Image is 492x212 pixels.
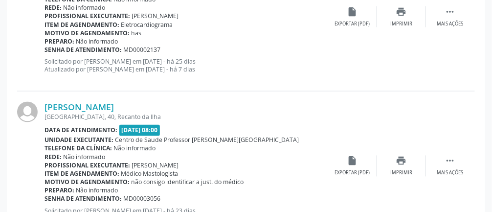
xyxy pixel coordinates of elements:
[437,170,464,177] div: Mais ações
[121,21,173,29] span: Eletrocardiograma
[437,21,464,27] div: Mais ações
[124,46,161,54] span: MD00002137
[45,57,328,74] p: Solicitado por [PERSON_NAME] em [DATE] - há 25 dias Atualizado por [PERSON_NAME] em [DATE] - há 7...
[45,126,117,135] b: Data de atendimento:
[115,136,299,144] span: Centro de Saude Professor [PERSON_NAME][GEOGRAPHIC_DATA]
[45,46,122,54] b: Senha de atendimento:
[390,170,412,177] div: Imprimir
[396,6,407,17] i: print
[64,153,106,162] span: Não informado
[347,6,358,17] i: insert_drive_file
[17,102,38,122] img: img
[45,12,130,20] b: Profissional executante:
[445,6,456,17] i: 
[119,125,160,136] span: [DATE] 08:00
[124,195,161,203] span: MD00003056
[45,29,130,37] b: Motivo de agendamento:
[64,3,106,12] span: Não informado
[76,187,118,195] span: Não informado
[45,170,119,178] b: Item de agendamento:
[45,113,328,121] div: [GEOGRAPHIC_DATA], 40, Recanto da Ilha
[45,21,119,29] b: Item de agendamento:
[45,178,130,187] b: Motivo de agendamento:
[390,21,412,27] div: Imprimir
[347,156,358,166] i: insert_drive_file
[396,156,407,166] i: print
[45,162,130,170] b: Profissional executante:
[114,144,156,153] span: Não informado
[335,21,370,27] div: Exportar (PDF)
[132,162,179,170] span: [PERSON_NAME]
[132,29,142,37] span: has
[45,37,74,46] b: Preparo:
[121,170,179,178] span: Médico Mastologista
[335,170,370,177] div: Exportar (PDF)
[132,178,244,187] span: não consigo identificar a just. do médico
[45,195,122,203] b: Senha de atendimento:
[76,37,118,46] span: Não informado
[45,153,62,162] b: Rede:
[445,156,456,166] i: 
[45,187,74,195] b: Preparo:
[45,3,62,12] b: Rede:
[45,102,114,113] a: [PERSON_NAME]
[45,136,113,144] b: Unidade executante:
[45,144,112,153] b: Telefone da clínica:
[132,12,179,20] span: [PERSON_NAME]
